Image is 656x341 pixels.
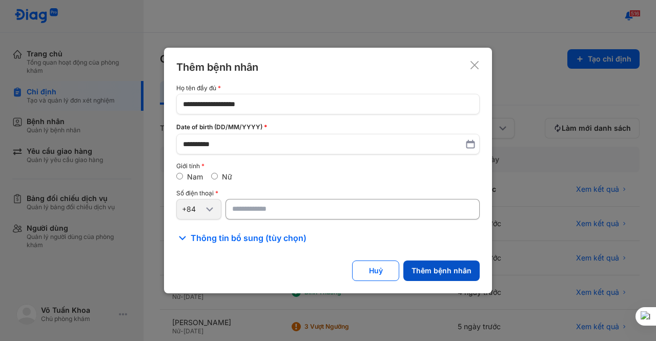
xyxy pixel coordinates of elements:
div: Giới tính [176,163,480,170]
span: Thông tin bổ sung (tùy chọn) [191,232,306,244]
div: +84 [182,205,203,214]
div: Số điện thoại [176,190,480,197]
div: Họ tên đầy đủ [176,85,480,92]
label: Nữ [222,172,232,181]
div: Date of birth (DD/MM/YYYY) [176,123,480,132]
div: Thêm bệnh nhân [176,60,258,74]
label: Nam [187,172,203,181]
button: Thêm bệnh nhân [403,260,480,281]
button: Huỷ [352,260,399,281]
